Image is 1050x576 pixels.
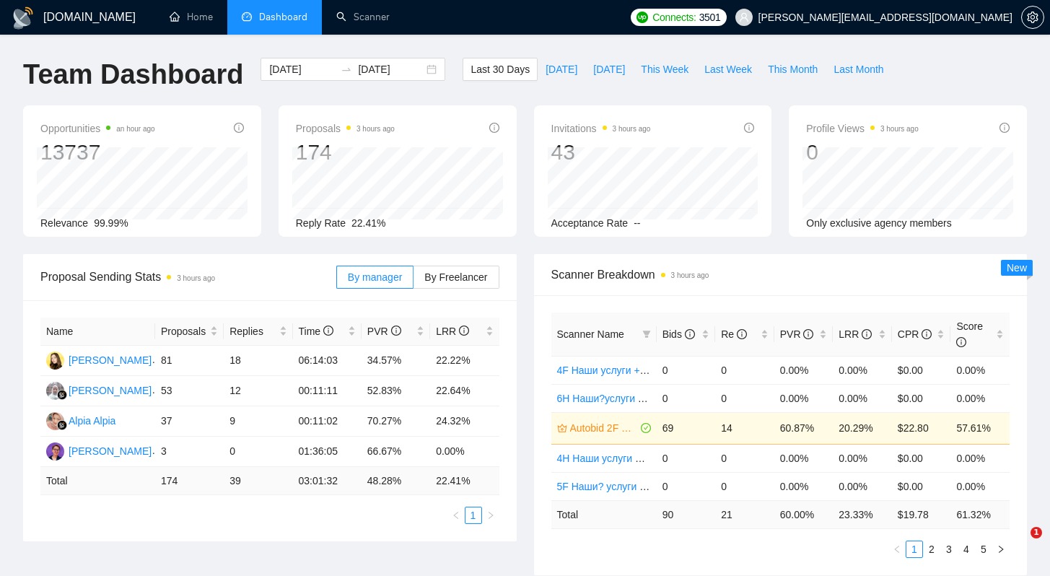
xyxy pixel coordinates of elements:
[715,500,774,528] td: 21
[557,365,818,376] a: 4F Наши услуги + не совсем наша ЦА (минус наша ЦА)
[950,472,1010,500] td: 0.00%
[69,443,152,459] div: [PERSON_NAME]
[780,328,814,340] span: PVR
[862,329,872,339] span: info-circle
[155,376,224,406] td: 53
[465,507,481,523] a: 1
[40,120,155,137] span: Opportunities
[551,120,651,137] span: Invitations
[744,123,754,133] span: info-circle
[293,467,362,495] td: 03:01:32
[341,64,352,75] span: to
[833,412,892,444] td: 20.29%
[362,467,430,495] td: 48.28 %
[671,271,709,279] time: 3 hours ago
[482,507,499,524] li: Next Page
[641,423,651,433] span: check-circle
[551,217,629,229] span: Acceptance Rate
[296,139,395,166] div: 174
[362,437,430,467] td: 66.67%
[1001,527,1036,562] iframe: Intercom live chat
[447,507,465,524] li: Previous Page
[774,384,834,412] td: 0.00%
[224,437,292,467] td: 0
[657,412,716,444] td: 69
[430,346,499,376] td: 22.22%
[224,346,292,376] td: 18
[662,328,695,340] span: Bids
[362,346,430,376] td: 34.57%
[40,217,88,229] span: Relevance
[69,383,152,398] div: [PERSON_NAME]
[155,467,224,495] td: 174
[57,420,67,430] img: gigradar-bm.png
[224,467,292,495] td: 39
[593,61,625,77] span: [DATE]
[40,467,155,495] td: Total
[367,326,401,337] span: PVR
[296,120,395,137] span: Proposals
[557,453,819,464] a: 4H Наши услуги + не совсем наша ЦА (минус наша ЦА)
[833,472,892,500] td: 0.00%
[950,356,1010,384] td: 0.00%
[774,412,834,444] td: 60.87%
[613,125,651,133] time: 3 hours ago
[557,423,567,433] span: crown
[293,406,362,437] td: 00:11:02
[391,326,401,336] span: info-circle
[557,328,624,340] span: Scanner Name
[430,406,499,437] td: 24.32%
[806,120,919,137] span: Profile Views
[116,125,154,133] time: an hour ago
[486,511,495,520] span: right
[950,412,1010,444] td: 57.61%
[768,61,818,77] span: This Month
[585,58,633,81] button: [DATE]
[293,376,362,406] td: 00:11:11
[46,352,64,370] img: VM
[341,64,352,75] span: swap-right
[351,217,385,229] span: 22.41%
[46,382,64,400] img: AA
[956,337,966,347] span: info-circle
[906,541,923,558] li: 1
[57,390,67,400] img: gigradar-bm.png
[892,356,951,384] td: $0.00
[833,444,892,472] td: 0.00%
[704,61,752,77] span: Last Week
[40,268,336,286] span: Proposal Sending Stats
[424,271,487,283] span: By Freelancer
[40,318,155,346] th: Name
[958,541,974,557] a: 4
[833,356,892,384] td: 0.00%
[715,412,774,444] td: 14
[489,123,499,133] span: info-circle
[1031,527,1042,538] span: 1
[242,12,252,22] span: dashboard
[999,123,1010,133] span: info-circle
[641,61,688,77] span: This Week
[715,356,774,384] td: 0
[657,472,716,500] td: 0
[570,420,638,436] a: Autobid 2F Наши услуги + наша?ЦА
[161,323,207,339] span: Proposals
[224,376,292,406] td: 12
[715,444,774,472] td: 0
[224,318,292,346] th: Replies
[463,58,538,81] button: Last 30 Days
[538,58,585,81] button: [DATE]
[155,346,224,376] td: 81
[557,481,691,492] a: 5F Наши? услуги + наша ЦА
[229,323,276,339] span: Replies
[975,541,992,558] li: 5
[642,330,651,339] span: filter
[892,472,951,500] td: $0.00
[323,326,333,336] span: info-circle
[833,384,892,412] td: 0.00%
[551,266,1010,284] span: Scanner Breakdown
[940,541,958,558] li: 3
[923,541,940,558] li: 2
[1007,262,1027,274] span: New
[892,384,951,412] td: $0.00
[170,11,213,23] a: homeHome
